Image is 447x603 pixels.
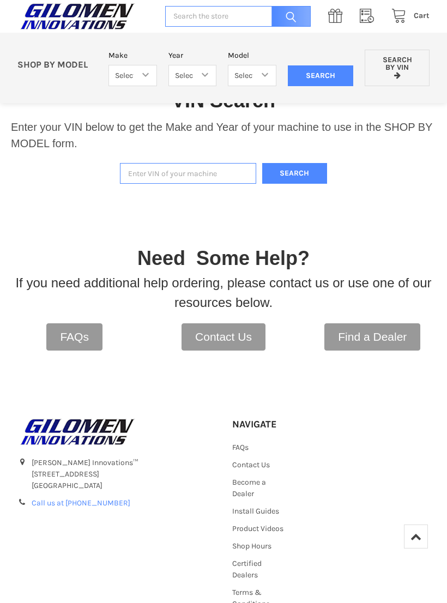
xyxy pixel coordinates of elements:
[232,559,262,580] a: Certified Dealers
[228,50,276,61] label: Model
[232,460,270,469] a: Contact Us
[168,50,217,61] label: Year
[32,457,215,491] address: [PERSON_NAME] Innovations™ [STREET_ADDRESS] [GEOGRAPHIC_DATA]
[108,50,157,61] label: Make
[385,9,430,23] a: Cart
[232,443,249,452] a: FAQs
[266,6,311,27] input: Search
[324,323,420,351] a: Find a Dealer
[32,498,130,508] a: Call us at [PHONE_NUMBER]
[182,323,265,351] a: Contact Us
[232,541,271,551] a: Shop Hours
[232,524,283,533] a: Product Videos
[120,163,256,184] input: Enter VIN of your machine
[17,3,154,30] a: GILOMEN INNOVATIONS
[137,244,310,273] p: Need Some Help?
[232,478,266,498] a: Become a Dealer
[288,65,353,86] input: Search
[46,323,102,351] a: FAQs
[232,418,286,431] h5: Navigate
[11,59,103,71] p: SHOP BY MODEL
[365,50,430,86] a: Search by VIN
[11,119,436,152] p: Enter your VIN below to get the Make and Year of your machine to use in the SHOP BY MODEL form.
[17,3,137,30] img: GILOMEN INNOVATIONS
[17,418,215,445] a: GILOMEN INNOVATIONS
[414,11,430,20] span: Cart
[6,273,442,312] p: If you need additional help ordering, please contact us or use one of our resources below.
[165,6,311,27] input: Search the store
[262,163,328,184] button: Search
[232,506,279,516] a: Install Guides
[17,418,137,445] img: GILOMEN INNOVATIONS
